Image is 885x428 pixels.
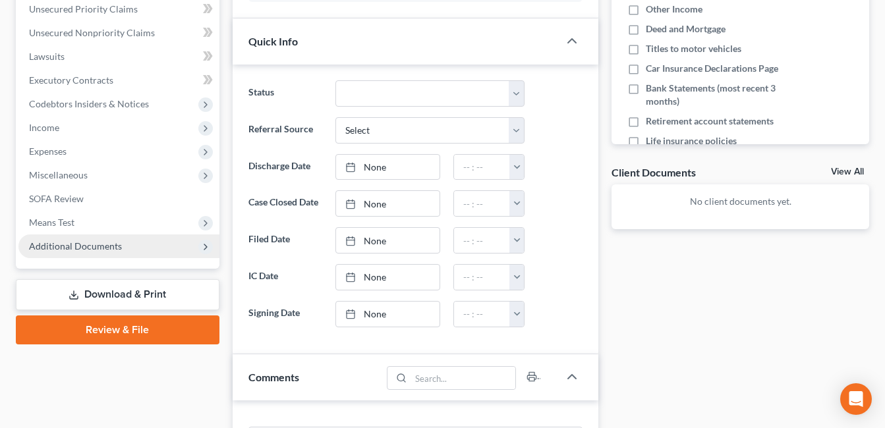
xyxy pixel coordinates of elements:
[454,191,510,216] input: -- : --
[29,146,67,157] span: Expenses
[242,301,329,327] label: Signing Date
[29,74,113,86] span: Executory Contracts
[18,68,219,92] a: Executory Contracts
[242,190,329,217] label: Case Closed Date
[612,165,696,179] div: Client Documents
[336,302,440,327] a: None
[29,169,88,180] span: Miscellaneous
[242,227,329,254] label: Filed Date
[242,264,329,290] label: IC Date
[29,193,84,204] span: SOFA Review
[336,265,440,290] a: None
[646,115,774,128] span: Retirement account statements
[16,315,219,344] a: Review & File
[840,383,872,415] div: Open Intercom Messenger
[454,155,510,180] input: -- : --
[29,27,155,38] span: Unsecured Nonpriority Claims
[18,45,219,68] a: Lawsuits
[29,98,149,109] span: Codebtors Insiders & Notices
[29,217,74,228] span: Means Test
[29,51,65,62] span: Lawsuits
[646,134,737,147] span: Life insurance policies
[336,191,440,216] a: None
[248,35,298,47] span: Quick Info
[29,240,122,252] span: Additional Documents
[248,371,299,383] span: Comments
[18,21,219,45] a: Unsecured Nonpriority Claims
[29,122,59,133] span: Income
[336,155,440,180] a: None
[454,228,510,253] input: -- : --
[242,154,329,180] label: Discharge Date
[646,3,702,16] span: Other Income
[242,80,329,107] label: Status
[646,62,778,75] span: Car Insurance Declarations Page
[29,3,138,14] span: Unsecured Priority Claims
[646,82,793,108] span: Bank Statements (most recent 3 months)
[646,22,726,36] span: Deed and Mortgage
[454,265,510,290] input: -- : --
[622,195,859,208] p: No client documents yet.
[18,187,219,211] a: SOFA Review
[411,367,516,389] input: Search...
[831,167,864,176] a: View All
[646,42,741,55] span: Titles to motor vehicles
[454,302,510,327] input: -- : --
[336,228,440,253] a: None
[16,279,219,310] a: Download & Print
[242,117,329,144] label: Referral Source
